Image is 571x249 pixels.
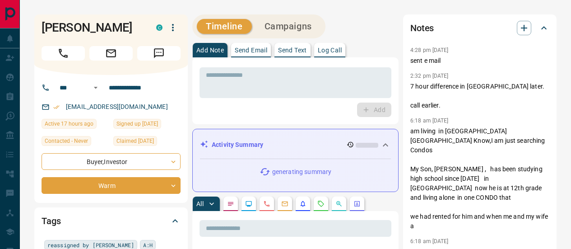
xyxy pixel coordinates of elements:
[410,127,549,231] p: am living in [GEOGRAPHIC_DATA] [GEOGRAPHIC_DATA] Know,I am just searching Condos My Son, [PERSON_...
[317,200,325,207] svg: Requests
[116,136,154,146] span: Claimed [DATE]
[137,46,181,61] span: Message
[335,200,343,207] svg: Opportunities
[45,119,93,128] span: Active 17 hours ago
[227,200,234,207] svg: Notes
[42,46,85,61] span: Call
[42,20,143,35] h1: [PERSON_NAME]
[116,119,158,128] span: Signed up [DATE]
[410,82,549,110] p: 7 hour difference in [GEOGRAPHIC_DATA] later. call earlier.
[272,167,331,177] p: generating summary
[235,47,267,53] p: Send Email
[42,119,109,132] div: Wed Aug 13 2025
[197,19,252,34] button: Timeline
[113,119,181,132] div: Wed May 16 2018
[156,24,162,31] div: condos.ca
[42,210,181,232] div: Tags
[53,104,60,110] svg: Email Verified
[410,73,449,79] p: 2:32 pm [DATE]
[89,46,133,61] span: Email
[353,200,361,207] svg: Agent Actions
[410,17,549,39] div: Notes
[245,200,252,207] svg: Lead Browsing Activity
[42,177,181,194] div: Warm
[113,136,181,149] div: Tue Apr 08 2025
[196,47,224,53] p: Add Note
[410,56,549,66] p: sent e mail
[66,103,168,110] a: [EMAIL_ADDRESS][DOMAIN_NAME]
[410,21,434,35] h2: Notes
[410,47,449,53] p: 4:28 pm [DATE]
[255,19,321,34] button: Campaigns
[410,117,449,124] p: 6:18 am [DATE]
[42,153,181,170] div: Buyer , Investor
[278,47,307,53] p: Send Text
[90,82,101,93] button: Open
[281,200,288,207] svg: Emails
[212,140,263,150] p: Activity Summary
[263,200,270,207] svg: Calls
[196,201,204,207] p: All
[299,200,306,207] svg: Listing Alerts
[42,214,60,228] h2: Tags
[200,136,391,153] div: Activity Summary
[410,238,449,244] p: 6:18 am [DATE]
[318,47,342,53] p: Log Call
[45,136,88,146] span: Contacted - Never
